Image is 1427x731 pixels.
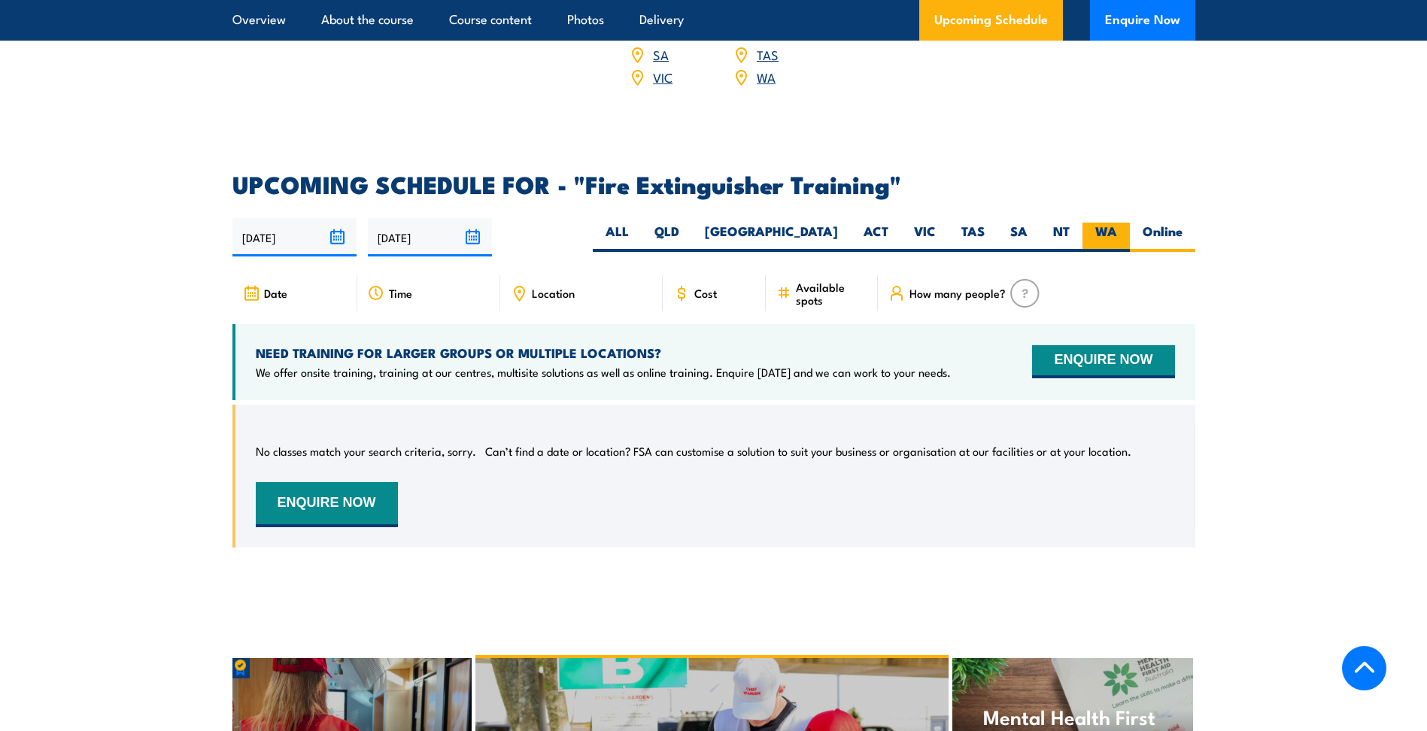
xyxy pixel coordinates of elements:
[256,344,951,361] h4: NEED TRAINING FOR LARGER GROUPS OR MULTIPLE LOCATIONS?
[256,365,951,380] p: We offer onsite training, training at our centres, multisite solutions as well as online training...
[757,68,776,86] a: WA
[901,223,949,252] label: VIC
[909,287,1006,299] span: How many people?
[264,287,287,299] span: Date
[593,223,642,252] label: ALL
[532,287,575,299] span: Location
[692,223,851,252] label: [GEOGRAPHIC_DATA]
[485,444,1131,459] p: Can’t find a date or location? FSA can customise a solution to suit your business or organisation...
[256,482,398,527] button: ENQUIRE NOW
[694,287,717,299] span: Cost
[368,218,492,256] input: To date
[1082,223,1130,252] label: WA
[796,281,867,306] span: Available spots
[653,68,673,86] a: VIC
[256,444,476,459] p: No classes match your search criteria, sorry.
[757,45,779,63] a: TAS
[232,218,357,256] input: From date
[389,287,412,299] span: Time
[1130,223,1195,252] label: Online
[997,223,1040,252] label: SA
[232,173,1195,194] h2: UPCOMING SCHEDULE FOR - "Fire Extinguisher Training"
[1032,345,1174,378] button: ENQUIRE NOW
[642,223,692,252] label: QLD
[1040,223,1082,252] label: NT
[653,45,669,63] a: SA
[949,223,997,252] label: TAS
[851,223,901,252] label: ACT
